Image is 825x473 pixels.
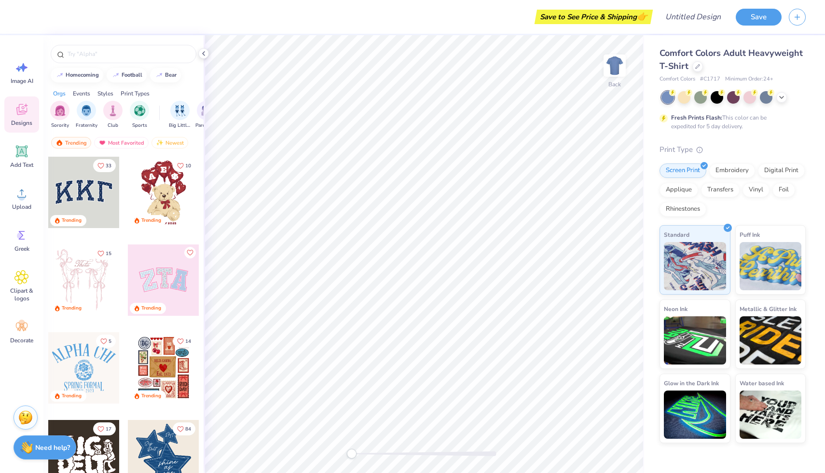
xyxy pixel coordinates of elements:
img: Parent's Weekend Image [201,105,212,116]
span: 10 [185,163,191,168]
strong: Fresh Prints Flash: [671,114,722,122]
img: Metallic & Glitter Ink [740,316,802,365]
span: 15 [106,251,111,256]
img: most_fav.gif [98,139,106,146]
button: Like [93,422,116,435]
img: trend_line.gif [56,72,64,78]
button: Like [173,159,195,172]
button: homecoming [51,68,103,82]
img: Standard [664,242,726,290]
div: Trending [62,392,82,400]
span: Puff Ink [740,230,760,240]
div: Trending [62,305,82,312]
button: Like [173,422,195,435]
div: filter for Sports [130,101,149,129]
div: Newest [151,137,188,149]
div: Embroidery [709,163,755,178]
img: trending.gif [55,139,63,146]
img: Puff Ink [740,242,802,290]
span: Standard [664,230,689,240]
span: Water based Ink [740,378,784,388]
div: Foil [772,183,795,197]
div: filter for Big Little Reveal [169,101,191,129]
div: Print Types [121,89,150,98]
div: Events [73,89,90,98]
div: Trending [51,137,91,149]
span: # C1717 [700,75,720,83]
img: Sports Image [134,105,145,116]
span: Club [108,122,118,129]
span: Parent's Weekend [195,122,218,129]
img: Neon Ink [664,316,726,365]
div: filter for Club [103,101,123,129]
span: Metallic & Glitter Ink [740,304,797,314]
button: filter button [195,101,218,129]
strong: Need help? [35,443,70,452]
input: Untitled Design [658,7,729,27]
button: Like [96,335,116,348]
span: Comfort Colors [660,75,695,83]
button: Like [184,247,196,258]
span: 14 [185,339,191,344]
span: Glow in the Dark Ink [664,378,719,388]
img: Sorority Image [55,105,66,116]
div: filter for Parent's Weekend [195,101,218,129]
button: bear [150,68,181,82]
div: Trending [62,217,82,224]
div: Digital Print [758,163,805,178]
div: Applique [660,183,698,197]
button: football [107,68,147,82]
img: newest.gif [156,139,164,146]
img: Club Image [108,105,118,116]
span: 👉 [637,11,647,22]
img: Big Little Reveal Image [175,105,185,116]
span: Upload [12,203,31,211]
span: Greek [14,245,29,253]
button: filter button [130,101,149,129]
span: Decorate [10,337,33,344]
div: Orgs [53,89,66,98]
span: Minimum Order: 24 + [725,75,773,83]
button: Save [736,9,782,26]
button: filter button [169,101,191,129]
div: Most Favorited [94,137,149,149]
div: Print Type [660,144,806,155]
span: Sorority [51,122,69,129]
span: Clipart & logos [6,287,38,302]
span: Sports [132,122,147,129]
span: 84 [185,427,191,432]
div: Back [608,80,621,89]
button: Like [93,159,116,172]
div: Styles [97,89,113,98]
div: Vinyl [742,183,770,197]
img: Fraternity Image [81,105,92,116]
div: football [122,72,142,78]
div: Trending [141,217,161,224]
img: Glow in the Dark Ink [664,391,726,439]
img: Water based Ink [740,391,802,439]
button: filter button [50,101,69,129]
button: filter button [76,101,97,129]
div: This color can be expedited for 5 day delivery. [671,113,790,131]
input: Try "Alpha" [67,49,190,59]
div: Save to See Price & Shipping [537,10,650,24]
div: Transfers [701,183,740,197]
div: homecoming [66,72,99,78]
button: filter button [103,101,123,129]
div: Trending [141,305,161,312]
button: Like [173,335,195,348]
span: Big Little Reveal [169,122,191,129]
div: Trending [141,392,161,400]
div: bear [165,72,177,78]
span: 5 [109,339,111,344]
div: filter for Sorority [50,101,69,129]
img: trend_line.gif [112,72,120,78]
span: Neon Ink [664,304,687,314]
div: Rhinestones [660,202,706,216]
span: 17 [106,427,111,432]
span: Fraternity [76,122,97,129]
div: Screen Print [660,163,706,178]
img: Back [605,56,624,75]
div: Accessibility label [347,449,357,459]
span: Image AI [11,77,33,85]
